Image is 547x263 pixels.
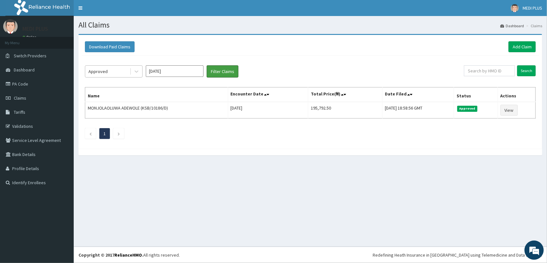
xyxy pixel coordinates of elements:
button: Filter Claims [207,65,238,78]
div: Chat with us now [33,36,108,44]
th: Date Filed [382,87,454,102]
a: Online [22,35,38,39]
strong: Copyright © 2017 . [79,252,143,258]
a: RelianceHMO [114,252,142,258]
button: Download Paid Claims [85,41,135,52]
a: Dashboard [500,23,524,29]
textarea: Type your message and hit 'Enter' [3,175,122,197]
th: Name [85,87,228,102]
img: User Image [511,4,519,12]
span: Claims [14,95,26,101]
footer: All rights reserved. [74,247,547,263]
th: Total Price(₦) [308,87,382,102]
td: [DATE] 18:58:56 GMT [382,102,454,119]
th: Actions [498,87,536,102]
span: Dashboard [14,67,35,73]
span: Switch Providers [14,53,46,59]
li: Claims [525,23,542,29]
a: Add Claim [509,41,536,52]
span: Approved [457,106,477,111]
span: We're online! [37,81,88,145]
th: Encounter Date [228,87,308,102]
a: Next page [117,131,120,136]
a: View [501,105,518,116]
input: Search [517,65,536,76]
img: User Image [3,19,18,34]
div: Redefining Heath Insurance in [GEOGRAPHIC_DATA] using Telemedicine and Data Science! [373,252,542,258]
span: MEDI PLUS [523,5,542,11]
a: Previous page [89,131,92,136]
div: Approved [88,68,108,75]
div: Minimize live chat window [105,3,120,19]
a: Page 1 is your current page [104,131,106,136]
span: Tariffs [14,109,25,115]
input: Search by HMO ID [464,65,515,76]
h1: All Claims [79,21,542,29]
input: Select Month and Year [146,65,203,77]
td: [DATE] [228,102,308,119]
p: MEDI PLUS [22,26,48,32]
td: MONJOLAOLUWA ADEWOLE (KSB/10186/D) [85,102,228,119]
img: d_794563401_company_1708531726252_794563401 [12,32,26,48]
th: Status [454,87,498,102]
td: 195,792.50 [308,102,382,119]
